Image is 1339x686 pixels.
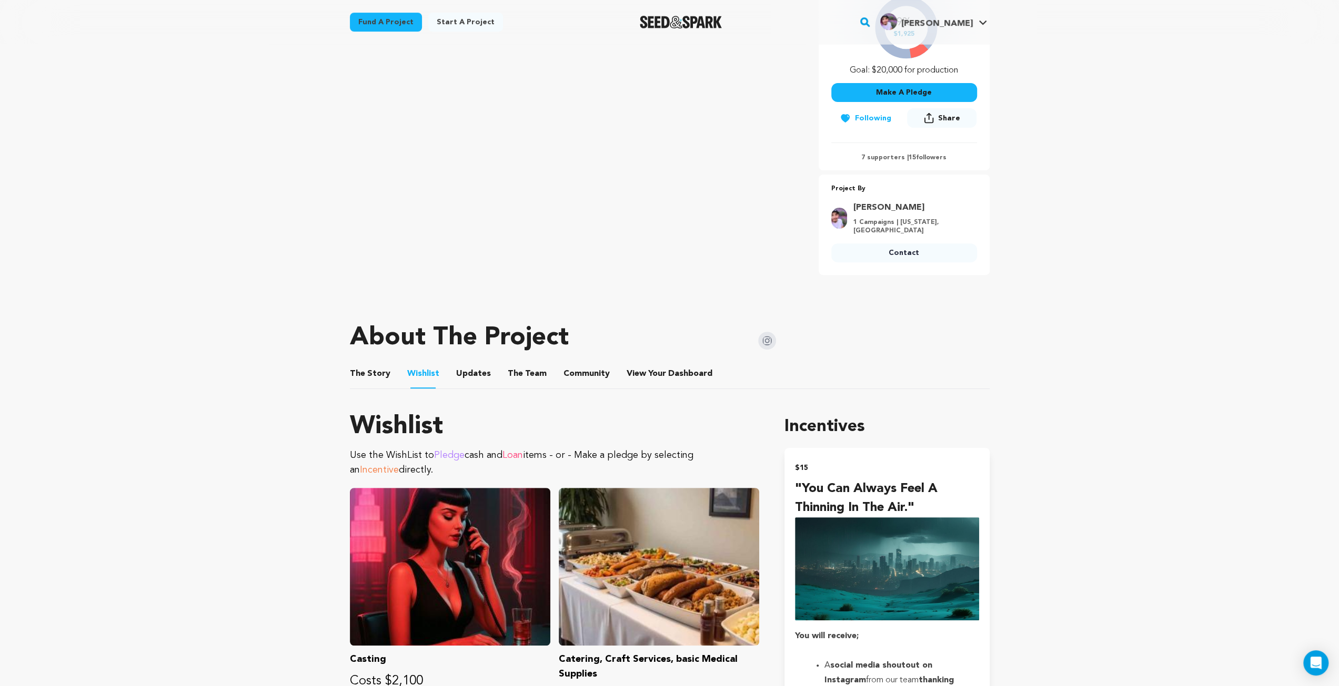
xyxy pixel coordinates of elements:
[831,243,977,262] a: Contact
[350,367,365,380] span: The
[880,13,897,30] img: 760bbe3fc45a0e49.jpg
[508,367,523,380] span: The
[640,16,722,28] a: Seed&Spark Homepage
[938,113,960,124] span: Share
[1303,650,1328,675] div: Open Intercom Messenger
[668,367,712,380] span: Dashboard
[508,367,547,380] span: Team
[831,208,847,229] img: 760bbe3fc45a0e49.jpg
[434,450,465,460] span: Pledge
[831,183,977,195] p: Project By
[831,83,977,102] button: Make A Pledge
[878,11,989,33] span: Eli W.'s Profile
[627,367,714,380] span: Your
[824,661,932,684] strong: social media shoutout on Instagram
[350,367,390,380] span: Story
[428,13,503,32] a: Start a project
[350,448,760,477] p: Use the WishList to cash and items - or - Make a pledge by selecting an directly.
[563,367,610,380] span: Community
[880,13,972,30] div: Eli W.'s Profile
[878,11,989,30] a: Eli W.'s Profile
[795,517,979,620] img: incentive
[350,325,569,351] h1: About The Project
[360,465,399,475] span: Incentive
[784,414,989,439] h1: Incentives
[795,479,979,517] h4: "You can always feel a thinning in the air."
[795,632,859,640] strong: You will receive;
[456,367,491,380] span: Updates
[758,332,776,350] img: Seed&Spark Instagram Icon
[350,414,760,439] h1: Wishlist
[907,108,976,128] button: Share
[559,652,759,681] p: Catering, Craft Services, basic Medical Supplies
[502,450,523,460] span: Loan
[407,367,439,380] span: Wishlist
[831,109,900,128] button: Following
[350,652,550,667] p: Casting
[909,155,916,161] span: 15
[640,16,722,28] img: Seed&Spark Logo Dark Mode
[795,460,979,475] h2: $15
[853,201,971,214] a: Goto Eli Willis profile
[907,108,976,132] span: Share
[901,19,972,28] span: [PERSON_NAME]
[831,153,977,162] p: 7 supporters | followers
[853,218,971,235] p: 1 Campaigns | [US_STATE], [GEOGRAPHIC_DATA]
[627,367,714,380] a: ViewYourDashboard
[350,13,422,32] a: Fund a project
